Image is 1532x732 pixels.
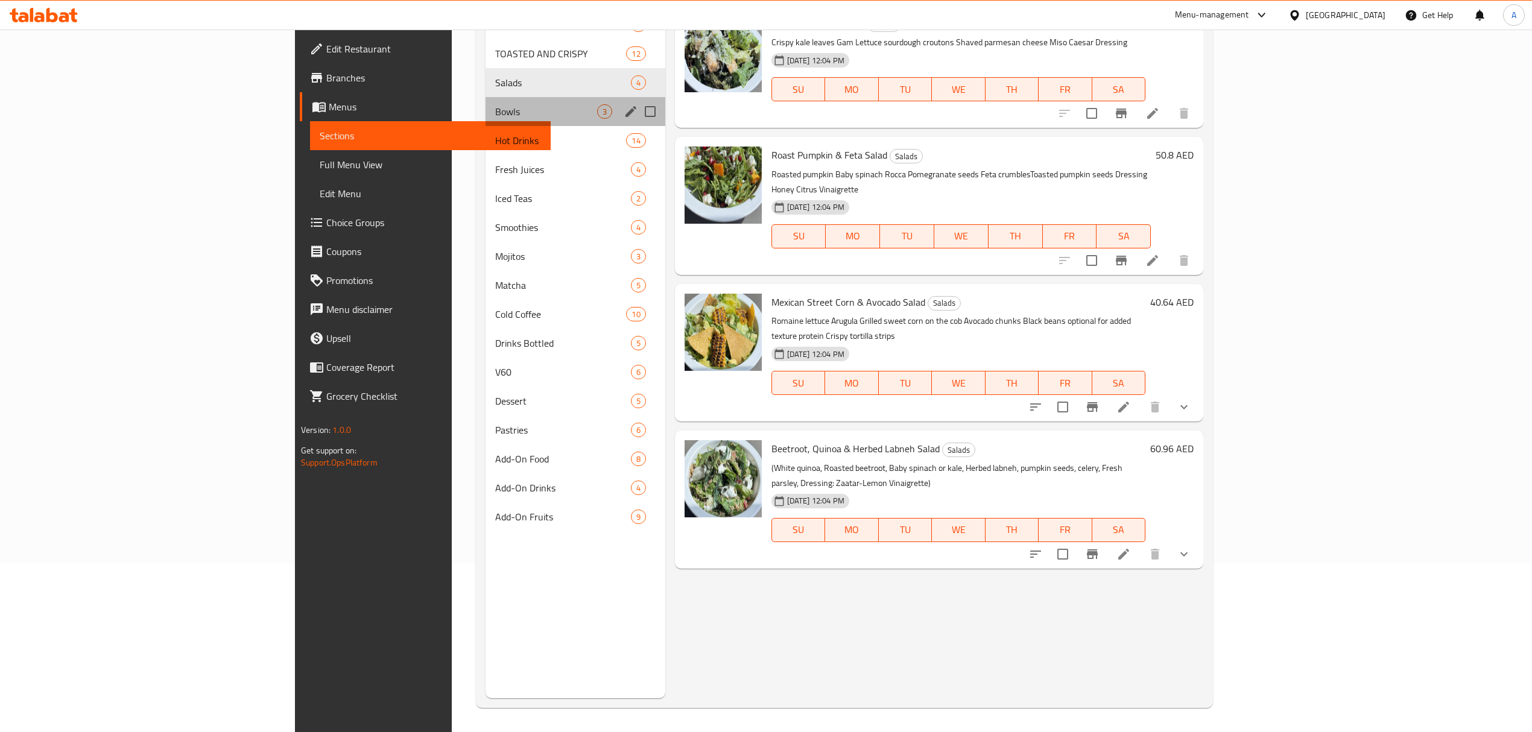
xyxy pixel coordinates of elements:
span: TH [990,521,1034,538]
div: items [631,394,646,408]
span: FR [1043,521,1087,538]
button: edit [622,103,640,121]
button: SA [1097,224,1151,248]
span: Salads [890,150,922,163]
button: sort-choices [1021,393,1050,421]
span: MO [830,521,874,538]
button: sort-choices [1021,540,1050,569]
button: Branch-specific-item [1078,393,1107,421]
div: items [631,220,646,235]
span: TU [884,374,928,392]
span: 12 [627,48,645,60]
span: V60 [495,365,630,379]
span: 5 [631,280,645,291]
span: Matcha [495,278,630,292]
span: 2 [631,193,645,204]
span: Beetroot, Quinoa & Herbed Labneh Salad [771,440,940,458]
span: WE [939,227,984,245]
span: SA [1101,227,1146,245]
button: TU [879,518,932,542]
p: Romaine lettuce Arugula Grilled sweet corn on the cob Avocado chunks Black beans optional for add... [771,314,1145,344]
span: Select to update [1050,541,1075,567]
span: Salads [928,296,960,310]
button: MO [825,77,879,101]
span: 6 [631,424,645,436]
span: SA [1097,521,1141,538]
span: Add-On Food [495,452,630,466]
a: Edit menu item [1145,253,1160,268]
span: 6 [631,367,645,378]
span: SU [777,81,820,98]
span: Fresh Juices [495,162,630,177]
span: Menus [329,99,541,114]
span: Bowls [495,104,597,119]
div: Iced Teas2 [486,184,665,213]
div: Drinks Bottled [495,336,630,350]
div: Matcha5 [486,271,665,300]
span: TH [993,227,1038,245]
a: Edit menu item [1116,400,1131,414]
span: Dessert [495,394,630,408]
div: items [631,481,646,495]
span: 5 [631,338,645,349]
button: TH [986,77,1039,101]
span: FR [1043,374,1087,392]
button: FR [1039,371,1092,395]
a: Menus [300,92,551,121]
p: (White quinoa, Roasted beetroot, Baby spinach or kale, Herbed labneh, pumpkin seeds, celery, Fres... [771,461,1145,491]
div: items [597,104,612,119]
button: Branch-specific-item [1107,99,1136,128]
div: items [631,249,646,263]
span: Menu disclaimer [326,302,541,317]
span: SU [777,374,820,392]
span: TH [990,374,1034,392]
span: Edit Restaurant [326,42,541,56]
span: Add-On Drinks [495,481,630,495]
div: Smoothies4 [486,213,665,242]
a: Choice Groups [300,208,551,237]
div: Add-On Drinks4 [486,473,665,502]
button: SA [1092,77,1146,101]
div: items [626,46,645,61]
div: items [631,191,646,206]
span: Select to update [1079,101,1104,126]
div: Add-On Fruits9 [486,502,665,531]
span: Upsell [326,331,541,345]
div: Pastries [495,423,630,437]
div: Drinks Bottled5 [486,329,665,358]
button: WE [932,518,986,542]
button: TH [989,224,1043,248]
a: Full Menu View [310,150,551,179]
span: Grocery Checklist [326,389,541,403]
button: delete [1170,246,1198,275]
button: SU [771,224,826,248]
span: Get support on: [301,443,356,458]
span: 3 [598,106,612,118]
span: [DATE] 12:04 PM [782,55,849,66]
p: Roasted pumpkin Baby spinach Rocca Pomegranate seeds Feta crumblesToasted pumpkin seeds Dressing ... [771,167,1151,197]
div: Mojitos3 [486,242,665,271]
span: TH [990,81,1034,98]
span: Iced Teas [495,191,630,206]
button: SU [771,371,825,395]
button: Branch-specific-item [1107,246,1136,275]
a: Coverage Report [300,353,551,382]
a: Grocery Checklist [300,382,551,411]
a: Edit Menu [310,179,551,208]
span: Coupons [326,244,541,259]
div: TOASTED AND CRISPY [495,46,626,61]
span: Cold Coffee [495,307,626,321]
button: TH [986,518,1039,542]
span: 4 [631,482,645,494]
button: delete [1170,99,1198,128]
span: 4 [631,77,645,89]
button: show more [1170,540,1198,569]
button: delete [1141,393,1170,421]
span: Hot Drinks [495,133,626,148]
div: items [631,423,646,437]
svg: Show Choices [1177,547,1191,561]
div: V606 [486,358,665,387]
span: SA [1097,374,1141,392]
